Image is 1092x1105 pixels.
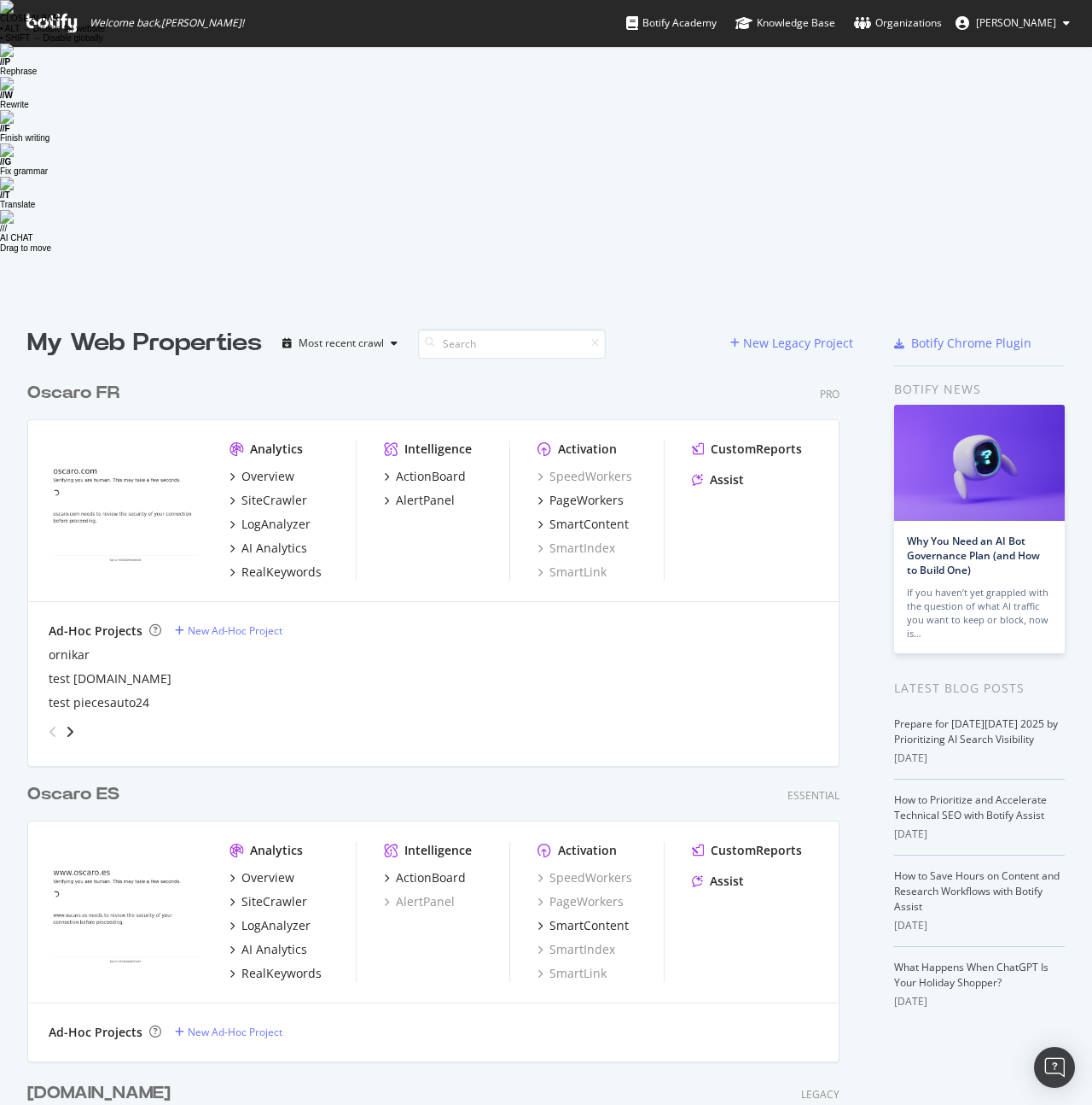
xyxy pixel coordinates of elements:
div: RealKeywords [241,564,322,581]
div: Essential [787,788,839,803]
div: angle-right [64,723,76,740]
button: Most recent crawl [276,330,404,357]
div: ActionBoard [396,869,466,886]
a: RealKeywords [229,564,322,581]
div: New Legacy Project [743,335,853,352]
a: Assist [692,471,744,488]
div: Activation [558,441,617,458]
a: What Happens When ChatGPT Is Your Holiday Shopper? [894,960,1048,990]
div: Activation [558,842,617,859]
a: SmartIndex [537,540,615,557]
a: PageWorkers [537,893,624,910]
a: SmartLink [537,965,607,982]
div: [DATE] [894,994,1065,1009]
a: ActionBoard [384,468,466,485]
div: If you haven’t yet grappled with the question of what AI traffic you want to keep or block, now is… [907,586,1052,640]
a: AI Analytics [229,941,307,958]
div: Ad-Hoc Projects [49,1024,142,1041]
div: PageWorkers [549,492,624,509]
div: [DATE] [894,827,1065,842]
div: CustomReports [711,441,802,458]
a: test piecesauto24 [49,694,149,711]
a: SiteCrawler [229,492,307,509]
div: RealKeywords [241,965,322,982]
div: SiteCrawler [241,893,307,910]
a: LogAnalyzer [229,516,311,533]
a: Oscaro FR [27,381,126,406]
a: CustomReports [692,441,802,458]
a: AlertPanel [384,893,455,910]
input: Search [418,329,606,359]
a: AlertPanel [384,492,455,509]
img: oscaro.es [49,842,202,965]
div: Legacy [801,1087,839,1102]
div: LogAnalyzer [241,917,311,934]
a: New Legacy Project [730,336,853,350]
a: Overview [229,468,294,485]
div: Oscaro FR [27,381,119,406]
a: PageWorkers [537,492,624,509]
a: ActionBoard [384,869,466,886]
a: SmartContent [537,917,629,934]
div: Overview [241,468,294,485]
div: AlertPanel [396,492,455,509]
a: SpeedWorkers [537,468,632,485]
a: CustomReports [692,842,802,859]
div: Intelligence [404,441,472,458]
a: Botify Chrome Plugin [894,335,1031,352]
div: Assist [710,471,744,488]
div: [DATE] [894,918,1065,933]
div: Intelligence [404,842,472,859]
div: Analytics [250,441,303,458]
div: LogAnalyzer [241,516,311,533]
a: RealKeywords [229,965,322,982]
a: Overview [229,869,294,886]
a: ornikar [49,646,90,664]
div: Ad-Hoc Projects [49,623,142,640]
div: Pro [820,387,839,401]
a: SmartLink [537,564,607,581]
a: SpeedWorkers [537,869,632,886]
div: Open Intercom Messenger [1034,1047,1075,1088]
div: AI Analytics [241,540,307,557]
a: LogAnalyzer [229,917,311,934]
div: New Ad-Hoc Project [188,1025,282,1039]
a: Why You Need an AI Bot Governance Plan (and How to Build One) [907,534,1040,577]
div: SiteCrawler [241,492,307,509]
a: Oscaro ES [27,782,126,807]
img: Oscaro.com [49,441,202,564]
a: How to Save Hours on Content and Research Workflows with Botify Assist [894,868,1060,914]
a: New Ad-Hoc Project [175,1025,282,1039]
div: SmartContent [549,917,629,934]
div: SmartContent [549,516,629,533]
div: AI Analytics [241,941,307,958]
div: CustomReports [711,842,802,859]
button: New Legacy Project [730,330,853,357]
a: SmartContent [537,516,629,533]
div: Assist [710,873,744,890]
a: SmartIndex [537,941,615,958]
a: AI Analytics [229,540,307,557]
a: Assist [692,873,744,890]
a: How to Prioritize and Accelerate Technical SEO with Botify Assist [894,792,1047,822]
div: Oscaro ES [27,782,119,807]
div: Botify news [894,380,1065,399]
a: SiteCrawler [229,893,307,910]
div: New Ad-Hoc Project [188,623,282,638]
img: Why You Need an AI Bot Governance Plan (and How to Build One) [894,405,1065,521]
a: New Ad-Hoc Project [175,623,282,638]
div: Overview [241,869,294,886]
div: Analytics [250,842,303,859]
div: ActionBoard [396,468,466,485]
a: test [DOMAIN_NAME] [49,670,171,687]
div: Most recent crawl [299,338,384,348]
